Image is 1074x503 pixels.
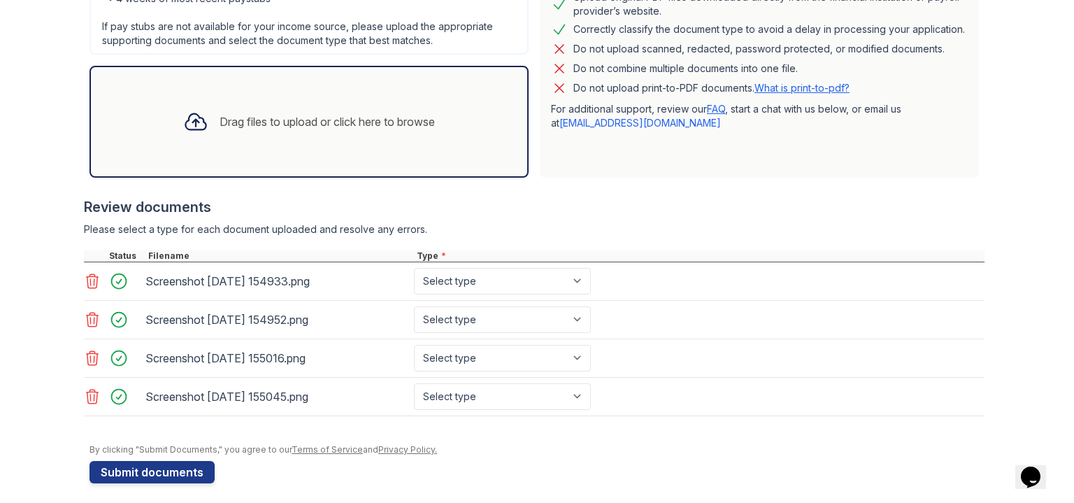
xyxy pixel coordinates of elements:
[220,113,435,130] div: Drag files to upload or click here to browse
[84,197,984,217] div: Review documents
[106,250,145,262] div: Status
[573,81,850,95] p: Do not upload print-to-PDF documents.
[89,461,215,483] button: Submit documents
[573,60,798,77] div: Do not combine multiple documents into one file.
[145,250,414,262] div: Filename
[145,309,408,331] div: Screenshot [DATE] 154952.png
[84,222,984,236] div: Please select a type for each document uploaded and resolve any errors.
[573,21,965,38] div: Correctly classify the document type to avoid a delay in processing your application.
[707,103,725,115] a: FAQ
[573,41,945,57] div: Do not upload scanned, redacted, password protected, or modified documents.
[1015,447,1060,489] iframe: chat widget
[754,82,850,94] a: What is print-to-pdf?
[145,270,408,292] div: Screenshot [DATE] 154933.png
[145,347,408,369] div: Screenshot [DATE] 155016.png
[145,385,408,408] div: Screenshot [DATE] 155045.png
[378,444,437,455] a: Privacy Policy.
[559,117,721,129] a: [EMAIL_ADDRESS][DOMAIN_NAME]
[414,250,984,262] div: Type
[89,444,984,455] div: By clicking "Submit Documents," you agree to our and
[551,102,968,130] p: For additional support, review our , start a chat with us below, or email us at
[292,444,363,455] a: Terms of Service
